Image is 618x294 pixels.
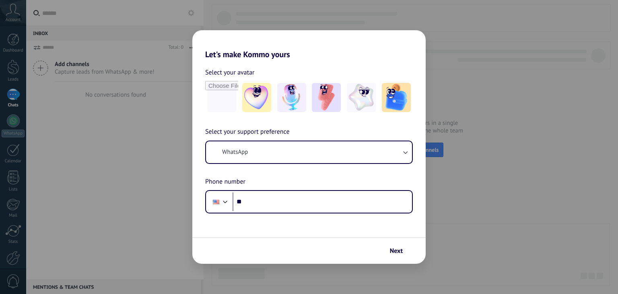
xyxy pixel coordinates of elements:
[347,83,376,112] img: -4.jpeg
[312,83,341,112] img: -3.jpeg
[277,83,306,112] img: -2.jpeg
[242,83,271,112] img: -1.jpeg
[382,83,411,112] img: -5.jpeg
[205,67,255,78] span: Select your avatar
[192,30,426,59] h2: Let's make Kommo yours
[222,148,248,156] span: WhatsApp
[205,177,245,187] span: Phone number
[386,244,414,258] button: Next
[390,248,403,254] span: Next
[208,193,224,210] div: United States: + 1
[206,141,412,163] button: WhatsApp
[205,127,290,137] span: Select your support preference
